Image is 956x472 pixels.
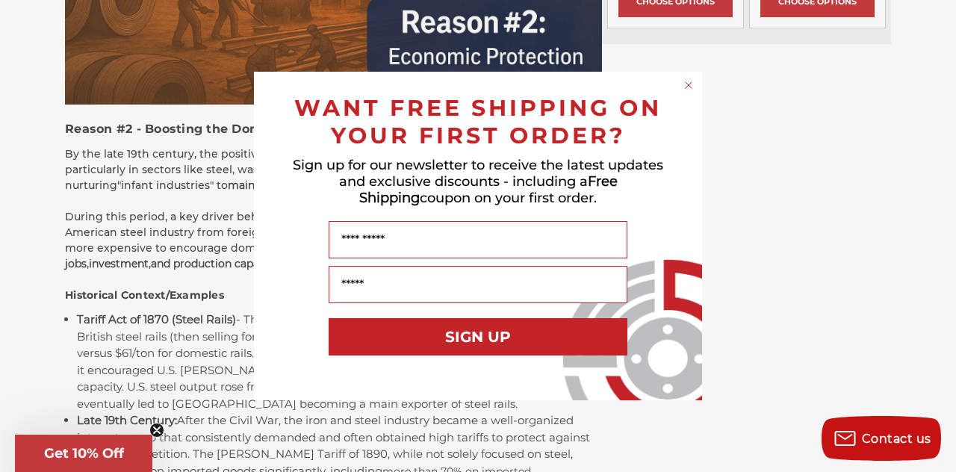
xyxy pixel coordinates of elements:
span: Sign up for our newsletter to receive the latest updates and exclusive discounts - including a co... [293,157,663,206]
button: Contact us [822,416,941,461]
button: SIGN UP [329,318,627,355]
span: WANT FREE SHIPPING ON YOUR FIRST ORDER? [294,94,662,149]
span: Contact us [862,432,931,446]
button: Close dialog [681,78,696,93]
span: Free Shipping [359,173,618,206]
